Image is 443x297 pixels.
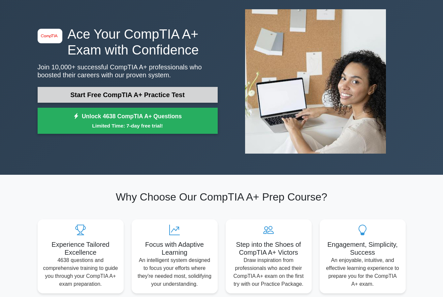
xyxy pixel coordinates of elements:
[325,241,400,256] h5: Engagement, Simplicity, Success
[231,241,306,256] h5: Step into the Shoes of CompTIA A+ Victors
[38,26,218,58] h1: Ace Your CompTIA A+ Exam with Confidence
[38,108,218,134] a: Unlock 4638 CompTIA A+ QuestionsLimited Time: 7-day free trial!
[38,63,218,79] p: Join 10,000+ successful CompTIA A+ professionals who boosted their careers with our proven system.
[43,241,118,256] h5: Experience Tailored Excellence
[137,241,212,256] h5: Focus with Adaptive Learning
[231,256,306,288] p: Draw inspiration from professionals who aced their CompTIA A+ exam on the first try with our Prac...
[325,256,400,288] p: An enjoyable, intuitive, and effective learning experience to prepare you for the CompTIA A+ exam.
[46,122,209,130] small: Limited Time: 7-day free trial!
[38,87,218,103] a: Start Free CompTIA A+ Practice Test
[38,191,406,203] h2: Why Choose Our CompTIA A+ Prep Course?
[137,256,212,288] p: An intelligent system designed to focus your efforts where they're needed most, solidifying your ...
[43,256,118,288] p: 4638 questions and comprehensive training to guide you through your CompTIA A+ exam preparation.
